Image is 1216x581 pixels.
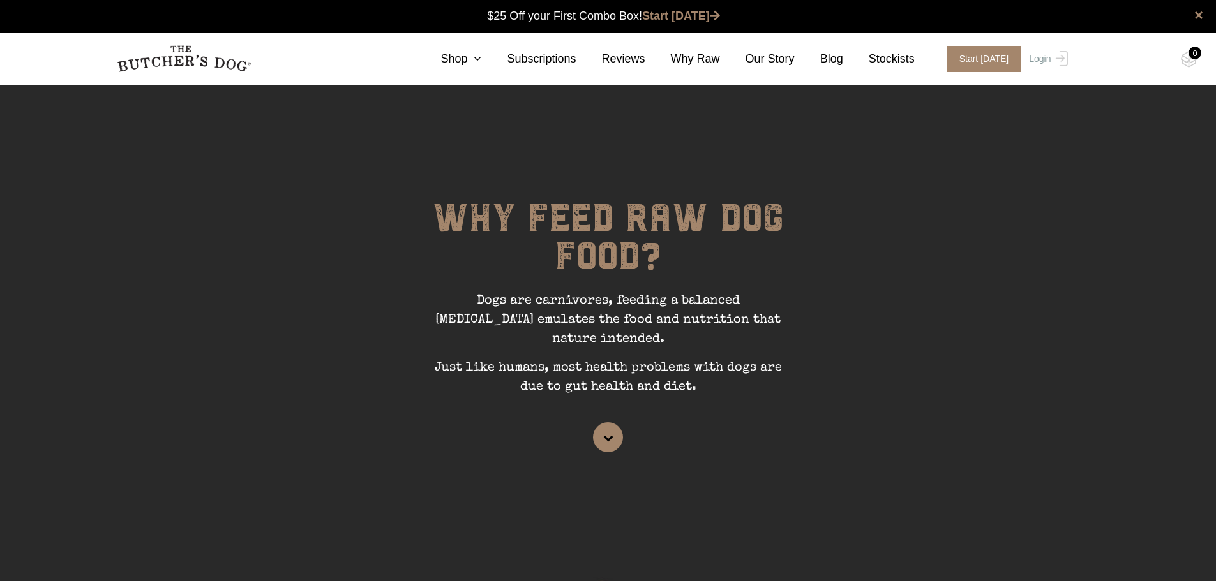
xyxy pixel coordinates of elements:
a: Subscriptions [481,50,576,68]
a: Stockists [843,50,915,68]
a: Start [DATE] [934,46,1026,72]
p: Just like humans, most health problems with dogs are due to gut health and diet. [417,358,800,406]
p: Dogs are carnivores, feeding a balanced [MEDICAL_DATA] emulates the food and nutrition that natur... [417,291,800,358]
img: TBD_Cart-Empty.png [1181,51,1197,68]
a: close [1194,8,1203,23]
a: Start [DATE] [642,10,720,22]
a: Login [1026,46,1067,72]
span: Start [DATE] [947,46,1022,72]
a: Our Story [720,50,795,68]
a: Why Raw [645,50,720,68]
h1: WHY FEED RAW DOG FOOD? [417,199,800,291]
a: Shop [415,50,481,68]
div: 0 [1189,47,1201,59]
a: Blog [795,50,843,68]
a: Reviews [576,50,645,68]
